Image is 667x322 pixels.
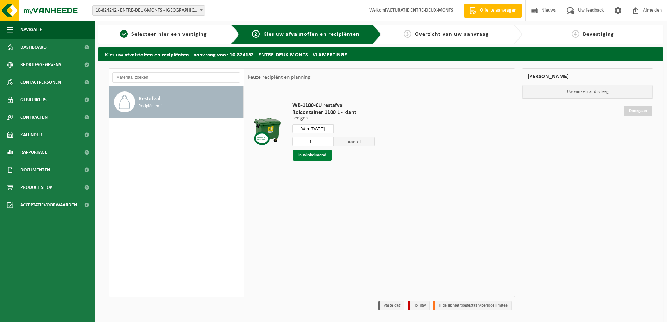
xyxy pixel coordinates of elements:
span: Contracten [20,109,48,126]
input: Materiaal zoeken [112,72,240,83]
span: Gebruikers [20,91,47,109]
button: Restafval Recipiënten: 1 [109,86,244,118]
span: 10-824242 - ENTRE-DEUX-MONTS - VLAMERTINGE [93,6,205,15]
span: 3 [404,30,411,38]
span: Rolcontainer 1100 L - klant [292,109,375,116]
strong: FACTURATIE ENTRE-DEUX-MONTS [385,8,453,13]
span: Acceptatievoorwaarden [20,196,77,214]
span: Documenten [20,161,50,179]
span: Product Shop [20,179,52,196]
input: Selecteer datum [292,124,334,133]
span: Kalender [20,126,42,144]
span: Contactpersonen [20,74,61,91]
span: Bedrijfsgegevens [20,56,61,74]
span: Dashboard [20,39,47,56]
span: Navigatie [20,21,42,39]
span: Offerte aanvragen [478,7,518,14]
span: Bevestiging [583,32,614,37]
a: Offerte aanvragen [464,4,522,18]
span: 1 [120,30,128,38]
span: Kies uw afvalstoffen en recipiënten [263,32,360,37]
span: Restafval [139,95,160,103]
li: Vaste dag [378,301,404,310]
button: In winkelmand [293,150,332,161]
span: Overzicht van uw aanvraag [415,32,489,37]
span: 4 [572,30,579,38]
div: [PERSON_NAME] [522,68,653,85]
p: Uw winkelmand is leeg [522,85,653,98]
span: WB-1100-CU restafval [292,102,375,109]
span: Recipiënten: 1 [139,103,163,110]
li: Tijdelijk niet toegestaan/période limitée [433,301,512,310]
span: Selecteer hier een vestiging [131,32,207,37]
p: Ledigen [292,116,375,121]
span: Aantal [334,137,375,146]
div: Keuze recipiënt en planning [244,69,314,86]
a: 1Selecteer hier een vestiging [102,30,225,39]
li: Holiday [408,301,430,310]
span: 2 [252,30,260,38]
a: Doorgaan [624,106,652,116]
h2: Kies uw afvalstoffen en recipiënten - aanvraag voor 10-824152 - ENTRE-DEUX-MONTS - VLAMERTINGE [98,47,663,61]
span: Rapportage [20,144,47,161]
span: 10-824242 - ENTRE-DEUX-MONTS - VLAMERTINGE [92,5,205,16]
